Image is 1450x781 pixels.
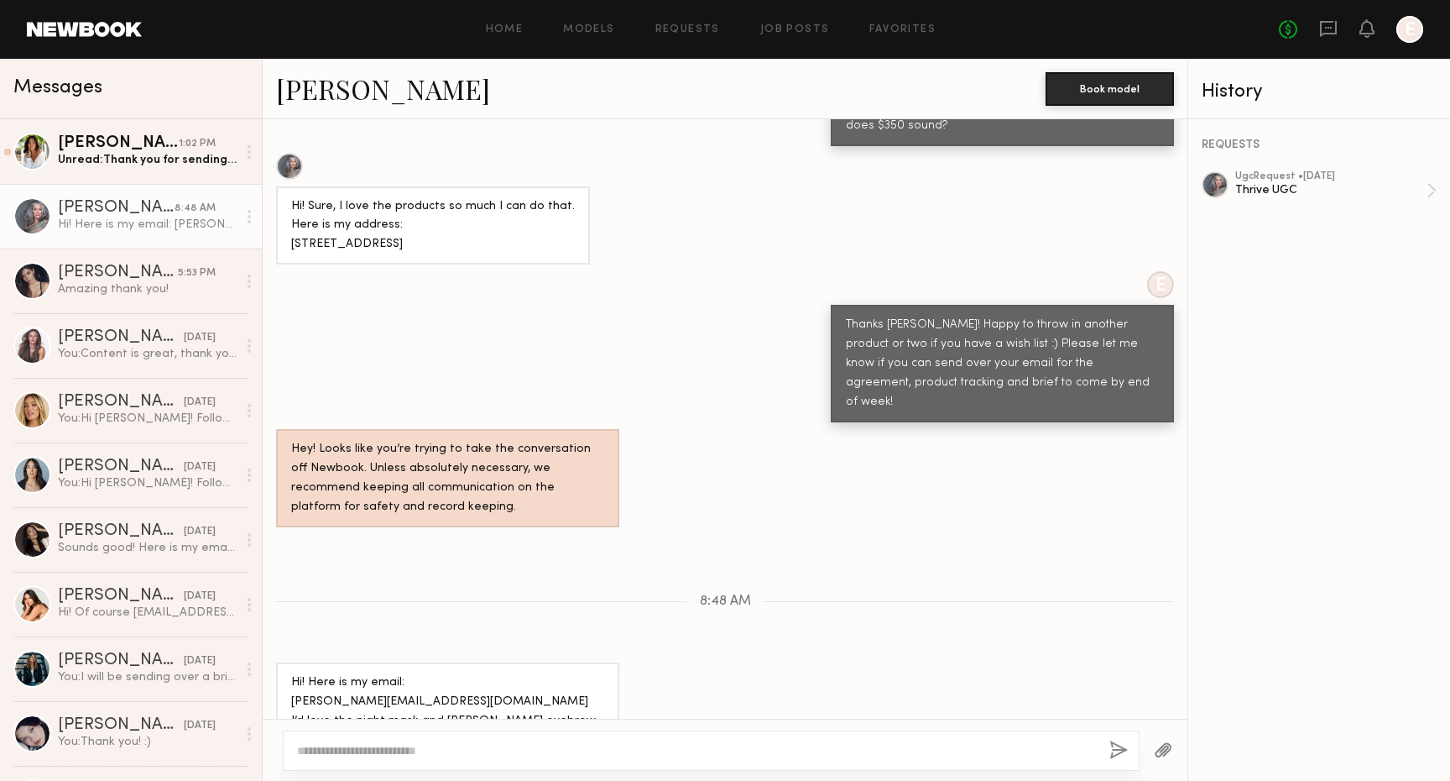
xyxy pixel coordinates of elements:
div: [PERSON_NAME] [58,329,184,346]
button: Book model [1046,72,1174,106]
span: Messages [13,78,102,97]
div: [PERSON_NAME] [58,459,184,475]
a: Requests [655,24,720,35]
div: You: I will be sending over a brief in the next day or so! [58,669,237,685]
div: REQUESTS [1202,139,1437,151]
div: [PERSON_NAME] [58,135,179,152]
div: Hey! Looks like you’re trying to take the conversation off Newbook. Unless absolutely necessary, ... [291,440,604,517]
div: Hi! Of course [EMAIL_ADDRESS][DOMAIN_NAME] [58,605,237,621]
a: Job Posts [760,24,830,35]
span: 8:48 AM [700,595,751,609]
div: [DATE] [184,589,216,605]
div: [DATE] [184,524,216,540]
div: ugc Request • [DATE] [1235,171,1427,182]
a: ugcRequest •[DATE]Thrive UGC [1235,171,1437,210]
a: Favorites [869,24,936,35]
a: E [1396,16,1423,43]
div: [PERSON_NAME] [58,588,184,605]
div: You: Content is great, thank you [PERSON_NAME]! [58,346,237,362]
div: Thanks [PERSON_NAME]! Happy to throw in another product or two if you have a wish list :) Please ... [846,316,1159,412]
div: 8:48 AM [175,201,216,217]
div: You: Thank you! :) [58,734,237,750]
div: Hi! Here is my email: [PERSON_NAME][EMAIL_ADDRESS][DOMAIN_NAME] I’d love the night mask and [PERS... [58,217,237,233]
div: [DATE] [184,459,216,475]
div: [DATE] [184,718,216,734]
div: Sounds good! Here is my email: [PERSON_NAME][DOMAIN_NAME][EMAIL_ADDRESS][PERSON_NAME][DOMAIN_NAME] [58,540,237,556]
div: You: Hi [PERSON_NAME]! Following up on this request! Please let me know if you are interested :) [58,411,237,427]
div: [DATE] [184,395,216,411]
a: Home [486,24,524,35]
a: [PERSON_NAME] [276,71,490,107]
div: Hi! Sure, I love the products so much I can do that. Here is my address: [STREET_ADDRESS] [291,197,575,255]
div: [DATE] [184,653,216,669]
div: [DATE] [184,330,216,346]
div: 5:53 PM [178,265,216,281]
div: 1:02 PM [179,136,216,152]
div: [PERSON_NAME] [58,394,184,411]
div: History [1202,82,1437,102]
a: Models [563,24,614,35]
div: [PERSON_NAME] [58,717,184,734]
div: [PERSON_NAME] [58,523,184,540]
div: You: Hi [PERSON_NAME]! Following up on this request! Please let me know if you are interested :) [58,475,237,491]
div: [PERSON_NAME] [58,653,184,669]
div: Thrive UGC [1235,182,1427,198]
div: [PERSON_NAME] [58,200,175,217]
div: Hi! Here is my email: [PERSON_NAME][EMAIL_ADDRESS][DOMAIN_NAME] I’d love the night mask and [PERS... [291,674,604,751]
div: [PERSON_NAME] [58,265,178,281]
a: Book model [1046,81,1174,95]
div: Unread: Thank you for sending over the agreement! Could you please send over the brief before I s... [58,152,237,168]
div: Amazing thank you! [58,281,237,297]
